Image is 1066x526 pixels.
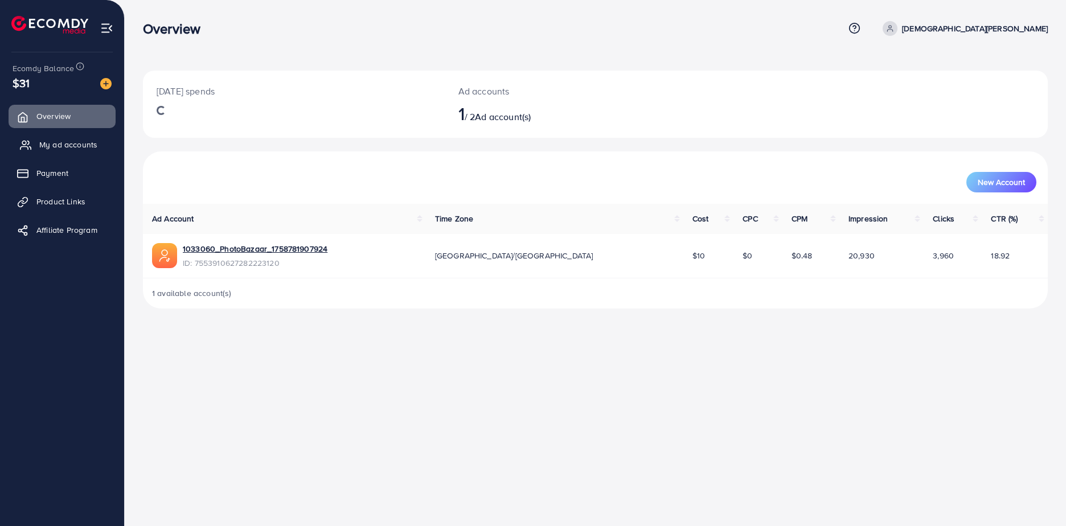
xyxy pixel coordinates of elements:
[9,162,116,184] a: Payment
[991,213,1018,224] span: CTR (%)
[13,63,74,74] span: Ecomdy Balance
[13,75,30,91] span: $31
[978,178,1025,186] span: New Account
[692,250,705,261] span: $10
[458,100,465,126] span: 1
[435,250,593,261] span: [GEOGRAPHIC_DATA]/[GEOGRAPHIC_DATA]
[11,16,88,34] img: logo
[991,250,1010,261] span: 18.92
[966,172,1036,192] button: New Account
[36,167,68,179] span: Payment
[39,139,97,150] span: My ad accounts
[9,133,116,156] a: My ad accounts
[933,250,954,261] span: 3,960
[100,22,113,35] img: menu
[792,250,813,261] span: $0.48
[878,21,1048,36] a: [DEMOGRAPHIC_DATA][PERSON_NAME]
[435,213,473,224] span: Time Zone
[157,84,431,98] p: [DATE] spends
[692,213,709,224] span: Cost
[9,219,116,241] a: Affiliate Program
[9,190,116,213] a: Product Links
[933,213,954,224] span: Clicks
[743,250,752,261] span: $0
[36,110,71,122] span: Overview
[792,213,807,224] span: CPM
[36,196,85,207] span: Product Links
[902,22,1048,35] p: [DEMOGRAPHIC_DATA][PERSON_NAME]
[458,84,657,98] p: Ad accounts
[743,213,757,224] span: CPC
[143,20,210,37] h3: Overview
[848,213,888,224] span: Impression
[36,224,97,236] span: Affiliate Program
[183,243,327,254] a: 1033060_PhotoBazaar_1758781907924
[152,287,232,299] span: 1 available account(s)
[1018,475,1057,517] iframe: Chat
[100,78,112,89] img: image
[475,110,531,123] span: Ad account(s)
[848,250,875,261] span: 20,930
[152,213,194,224] span: Ad Account
[458,102,657,124] h2: / 2
[183,257,327,269] span: ID: 7553910627282223120
[152,243,177,268] img: ic-ads-acc.e4c84228.svg
[9,105,116,128] a: Overview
